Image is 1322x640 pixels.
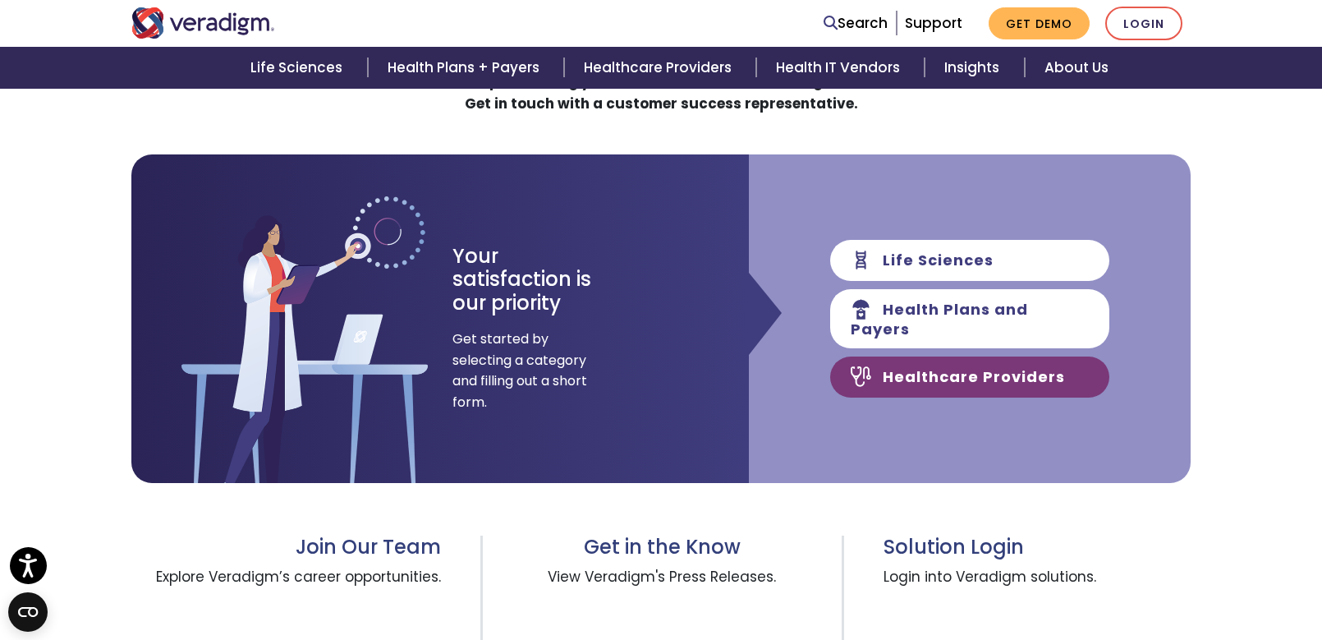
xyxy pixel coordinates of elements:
[925,47,1024,89] a: Insights
[989,7,1090,39] a: Get Demo
[824,12,888,35] a: Search
[1007,522,1302,620] iframe: Drift Chat Widget
[131,559,441,619] span: Explore Veradigm’s career opportunities.
[905,13,962,33] a: Support
[8,592,48,632] button: Open CMP widget
[452,245,621,315] h3: Your satisfaction is our priority
[368,47,564,89] a: Health Plans + Payers
[231,47,367,89] a: Life Sciences
[1105,7,1182,40] a: Login
[522,536,802,559] h3: Get in the Know
[428,71,895,113] strong: Need help accessing your account or troubleshooting an issue? Get in touch with a customer succes...
[756,47,925,89] a: Health IT Vendors
[522,559,802,619] span: View Veradigm's Press Releases.
[884,559,1191,619] span: Login into Veradigm solutions.
[1025,47,1128,89] a: About Us
[564,47,756,89] a: Healthcare Providers
[884,536,1191,559] h3: Solution Login
[131,7,275,39] img: Veradigm logo
[131,536,441,559] h3: Join Our Team
[452,329,588,412] span: Get started by selecting a category and filling out a short form.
